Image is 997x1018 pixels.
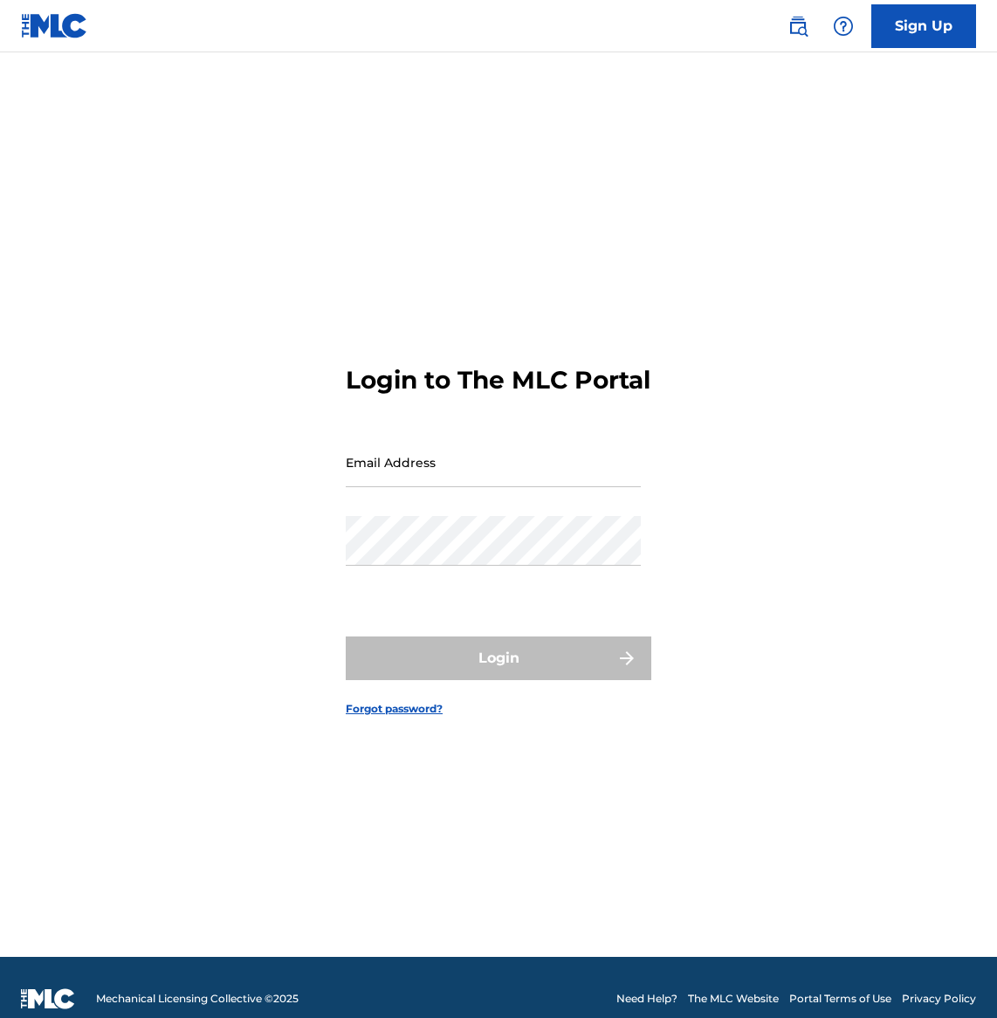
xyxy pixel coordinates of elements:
img: search [787,16,808,37]
a: Sign Up [871,4,976,48]
span: Mechanical Licensing Collective © 2025 [96,991,299,1007]
div: Help [826,9,861,44]
a: Need Help? [616,991,677,1007]
h3: Login to The MLC Portal [346,365,650,396]
a: Forgot password? [346,701,443,717]
a: The MLC Website [688,991,779,1007]
img: help [833,16,854,37]
a: Public Search [780,9,815,44]
img: MLC Logo [21,13,88,38]
a: Privacy Policy [902,991,976,1007]
img: logo [21,988,75,1009]
a: Portal Terms of Use [789,991,891,1007]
